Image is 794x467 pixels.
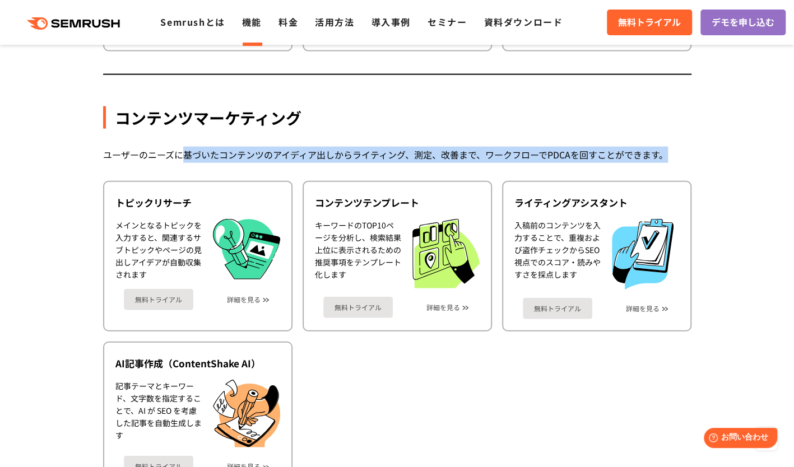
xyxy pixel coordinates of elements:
[694,423,782,455] iframe: Help widget launcher
[315,196,480,209] div: コンテンツテンプレート
[514,196,679,209] div: ライティングアシスタント
[323,297,393,318] a: 無料トライアル
[514,219,601,289] div: 入稿前のコンテンツを入力することで、重複および盗作チェックからSEO視点でのスコア・読みやすさを採点します
[115,380,202,448] div: 記事テーマとキーワード、文字数を指定することで、AI が SEO を考慮した記事を自動生成します
[428,15,467,29] a: セミナー
[213,219,280,279] img: トピックリサーチ
[115,196,280,209] div: トピックリサーチ
[227,296,261,303] a: 詳細を見る
[315,15,354,29] a: 活用方法
[626,305,660,312] a: 詳細を見る
[412,219,480,288] img: コンテンツテンプレート
[160,15,225,29] a: Semrushとは
[242,15,262,29] a: 機能
[426,303,460,311] a: 詳細を見る
[712,15,774,30] span: デモを申し込む
[213,380,280,448] img: AI記事作成（ContentShake AI）
[700,10,786,35] a: デモを申し込む
[523,298,592,319] a: 無料トライアル
[612,219,674,289] img: ライティングアシスタント
[607,10,692,35] a: 無料トライアル
[618,15,681,30] span: 無料トライアル
[124,289,193,310] a: 無料トライアル
[278,15,298,29] a: 料金
[115,357,280,370] div: AI記事作成（ContentShake AI）
[103,106,691,129] div: コンテンツマーケティング
[484,15,563,29] a: 資料ダウンロード
[103,147,691,163] div: ユーザーのニーズに基づいたコンテンツのアイディア出しからライティング、測定、改善まで、ワークフローでPDCAを回すことができます。
[372,15,411,29] a: 導入事例
[315,219,401,288] div: キーワードのTOP10ページを分析し、検索結果上位に表示されるための推奨事項をテンプレート化します
[115,219,202,281] div: メインとなるトピックを入力すると、関連するサブトピックやページの見出しアイデアが自動収集されます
